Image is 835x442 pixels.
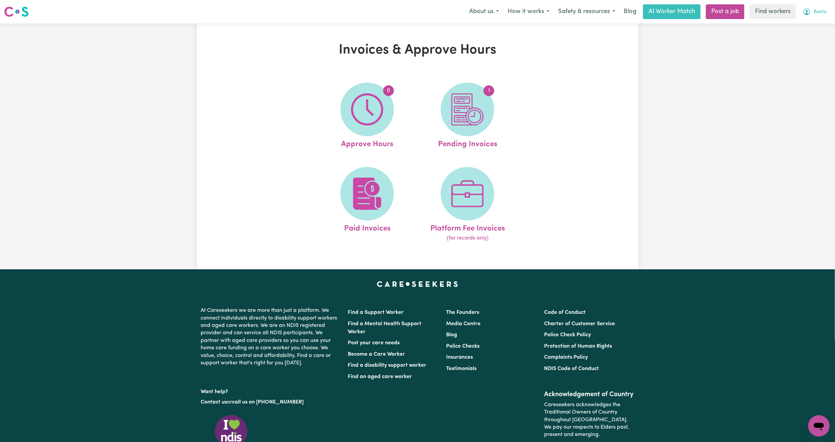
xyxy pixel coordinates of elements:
a: Blog [620,4,640,19]
iframe: Button to launch messaging window, conversation in progress [808,415,830,437]
a: Post a job [706,4,744,19]
h2: Acknowledgement of Country [544,390,634,399]
a: Complaints Policy [544,355,588,360]
p: Want help? [201,385,340,395]
a: Police Checks [446,344,480,349]
a: Find a Mental Health Support Worker [348,321,422,335]
a: Contact us [201,400,227,405]
p: Careseekers acknowledges the Traditional Owners of Country throughout [GEOGRAPHIC_DATA]. We pay o... [544,399,634,441]
a: Find a disability support worker [348,363,427,368]
a: Blog [446,332,457,338]
a: Police Check Policy [544,332,591,338]
a: NDIS Code of Conduct [544,366,599,371]
a: Protection of Human Rights [544,344,612,349]
a: Become a Care Worker [348,352,405,357]
span: Beate [814,8,827,16]
img: Careseekers logo [4,6,29,18]
a: Find workers [750,4,796,19]
a: Insurances [446,355,473,360]
a: call us on [PHONE_NUMBER] [232,400,304,405]
a: Charter of Customer Service [544,321,615,327]
p: or [201,396,340,409]
a: Pending Invoices [419,83,516,150]
a: Paid Invoices [319,167,415,243]
a: AI Worker Match [643,4,701,19]
button: Safety & resources [554,5,620,19]
span: 1 [484,85,494,96]
span: (for records only) [447,234,489,242]
a: Approve Hours [319,83,415,150]
a: Careseekers home page [377,281,458,287]
span: Paid Invoices [344,220,391,235]
button: About us [465,5,503,19]
span: Approve Hours [341,136,393,150]
span: Platform Fee Invoices [430,220,505,235]
a: Media Centre [446,321,481,327]
a: Find an aged care worker [348,374,412,379]
a: Testimonials [446,366,477,371]
a: Find a Support Worker [348,310,404,315]
a: Careseekers logo [4,4,29,19]
button: My Account [799,5,831,19]
span: Pending Invoices [438,136,497,150]
a: The Founders [446,310,479,315]
a: Code of Conduct [544,310,586,315]
button: How it works [503,5,554,19]
span: 0 [383,85,394,96]
a: Post your care needs [348,340,400,346]
h1: Invoices & Approve Hours [275,42,561,58]
a: Platform Fee Invoices(for records only) [419,167,516,243]
p: At Careseekers we are more than just a platform. We connect individuals directly to disability su... [201,304,340,369]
